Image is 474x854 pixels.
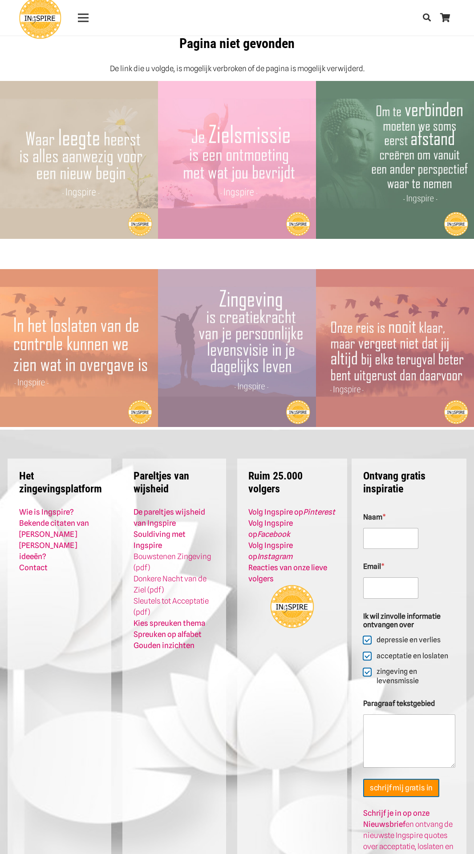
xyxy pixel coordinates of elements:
[257,530,290,539] em: Facebook
[257,552,292,561] em: Instagram
[134,630,202,639] a: Spreuken op alfabet
[134,574,207,594] a: Donkere Nacht van de Ziel (pdf)
[248,508,335,516] strong: Volg Ingspire op
[371,667,455,686] label: zingeving en levensmissie
[19,519,89,539] a: Bekende citaten van [PERSON_NAME]
[248,519,293,539] a: Volg Ingspire opFacebook
[19,541,77,561] a: [PERSON_NAME] ideeën?
[363,699,455,708] label: Paragraaf tekstgebied
[134,508,205,528] a: De pareltjes wijsheid van Ingspire
[363,809,429,829] strong: Schrijf je in op onze Nieuwsbrief
[363,513,455,521] label: Naam
[158,269,316,427] img: Zingeving is ceatiekracht van je persoonlijke levensvisie in je dagelijks leven - citaat van Inge...
[316,269,474,427] img: Zinvolle Ingspire Quote over terugval met levenswijsheid voor meer vertrouwen en moed die helpt b...
[270,584,314,628] img: Ingspire.nl - het zingevingsplatform!
[134,619,205,628] a: Kies spreuken thema
[19,563,48,572] a: Contact
[134,641,194,650] a: Gouden inzichten
[19,63,455,74] p: De link die u volgde, is mogelijk verbroken of de pagina is mogelijk verwijderd.
[248,541,293,561] strong: Volg Ingspire op
[72,7,94,29] a: Menu
[134,552,211,572] a: Bouwstenen Zingeving (pdf)
[363,470,425,495] strong: Ontvang gratis inspiratie
[134,596,209,616] a: Sleutels tot Acceptatie (pdf)
[19,36,455,52] h1: Pagina niet gevonden
[316,81,474,239] img: Quote over Verbinding - Om te verbinden moeten we afstand creëren om vanuit een ander perspectief...
[418,7,436,28] a: Zoeken
[248,563,327,583] a: Reacties van onze lieve volgers
[134,470,189,495] strong: Pareltjes van wijsheid
[371,636,441,645] label: depressie en verlies
[19,470,102,495] strong: Het zingevingsplatform
[316,82,474,91] a: Om te verbinden moeten we soms eerst afstand creëren – Citaat van Ingspire
[363,612,455,629] legend: Ik wil zinvolle informatie ontvangen over
[303,508,335,516] em: Pinterest
[371,652,448,661] label: acceptatie en loslaten
[248,470,303,495] strong: Ruim 25.000 volgers
[19,508,74,516] a: Wie is Ingspire?
[248,541,293,561] a: Volg Ingspire opInstagram
[248,508,335,516] a: Volg Ingspire opPinterest
[158,270,316,279] a: Zingeving is creatiekracht van je persoonlijke levensvisie in je dagelijks leven – citaat van Ing...
[363,779,439,797] button: schrijf mij gratis in
[316,270,474,279] a: Wat je bij Terugval niet mag vergeten
[134,530,186,550] a: Souldiving met Ingspire
[363,562,455,571] label: Email
[158,82,316,91] a: Je zielsmissie is een ontmoeting met wat jou bevrijdt ©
